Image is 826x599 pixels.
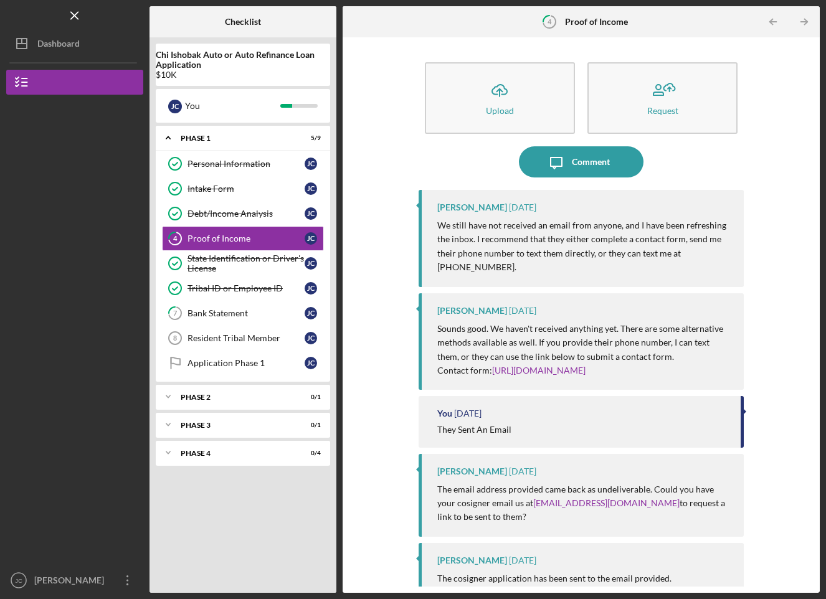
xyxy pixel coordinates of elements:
a: 4Proof of IncomeJC [162,226,324,251]
div: Request [647,106,678,115]
a: Debt/Income AnalysisJC [162,201,324,226]
a: [URL][DOMAIN_NAME] [492,365,586,375]
tspan: 8 [173,334,177,342]
div: J C [305,232,317,245]
a: 7Bank StatementJC [162,301,324,326]
div: J C [305,357,317,369]
div: Phase 4 [181,450,290,457]
tspan: 4 [173,235,178,243]
p: Contact form: [437,364,731,377]
div: [PERSON_NAME] [437,555,507,565]
a: Application Phase 1JC [162,351,324,375]
div: You [185,95,280,116]
p: We still have not received an email from anyone, and I have been refreshing the inbox. I recommen... [437,219,731,275]
div: J C [305,207,317,220]
div: 0 / 1 [298,394,321,401]
time: 2025-08-19 18:41 [509,466,536,476]
div: Upload [486,106,514,115]
div: Bank Statement [188,308,305,318]
text: JC [15,577,22,584]
button: Upload [425,62,575,134]
div: Tribal ID or Employee ID [188,283,305,293]
div: J C [168,100,182,113]
time: 2025-08-19 18:40 [509,555,536,565]
div: Resident Tribal Member [188,333,305,343]
a: Tribal ID or Employee IDJC [162,276,324,301]
div: 0 / 1 [298,422,321,429]
div: [PERSON_NAME] [437,466,507,476]
time: 2025-08-20 19:17 [509,202,536,212]
div: They Sent An Email [437,425,511,435]
a: Intake FormJC [162,176,324,201]
tspan: 4 [548,17,552,26]
a: [EMAIL_ADDRESS][DOMAIN_NAME] [533,498,680,508]
div: Debt/Income Analysis [188,209,305,219]
a: Personal InformationJC [162,151,324,176]
div: Phase 1 [181,134,290,142]
p: Sounds good. We haven't received anything yet. There are some alternative methods available as we... [437,322,731,364]
div: Comment [572,146,610,177]
b: Proof of Income [565,17,628,27]
div: 5 / 9 [298,134,321,142]
button: JC[PERSON_NAME] [6,568,143,593]
tspan: 7 [173,309,178,318]
button: Dashboard [6,31,143,56]
p: The cosigner application has been sent to the email provided. [437,572,672,585]
p: The email address provided came back as undeliverable. Could you have your cosigner email us at t... [437,483,731,524]
div: J C [305,282,317,295]
div: Phase 2 [181,394,290,401]
div: J C [305,182,317,195]
b: Checklist [225,17,261,27]
div: [PERSON_NAME] [437,306,507,316]
div: $10K [156,70,330,80]
b: Chi Ishobak Auto or Auto Refinance Loan Application [156,50,330,70]
div: Personal Information [188,159,305,169]
div: Phase 3 [181,422,290,429]
div: You [437,408,452,418]
time: 2025-08-20 18:57 [454,408,482,418]
div: J C [305,257,317,270]
a: 8Resident Tribal MemberJC [162,326,324,351]
div: J C [305,307,317,319]
div: Proof of Income [188,233,305,243]
div: [PERSON_NAME] [31,568,112,596]
div: State Identification or Driver's License [188,253,305,273]
div: [PERSON_NAME] [437,202,507,212]
div: J C [305,332,317,344]
div: J C [305,158,317,170]
button: Comment [519,146,643,177]
a: State Identification or Driver's LicenseJC [162,251,324,276]
div: Intake Form [188,184,305,194]
time: 2025-08-20 19:01 [509,306,536,316]
div: 0 / 4 [298,450,321,457]
div: Dashboard [37,31,80,59]
button: Request [587,62,738,134]
div: Application Phase 1 [188,358,305,368]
